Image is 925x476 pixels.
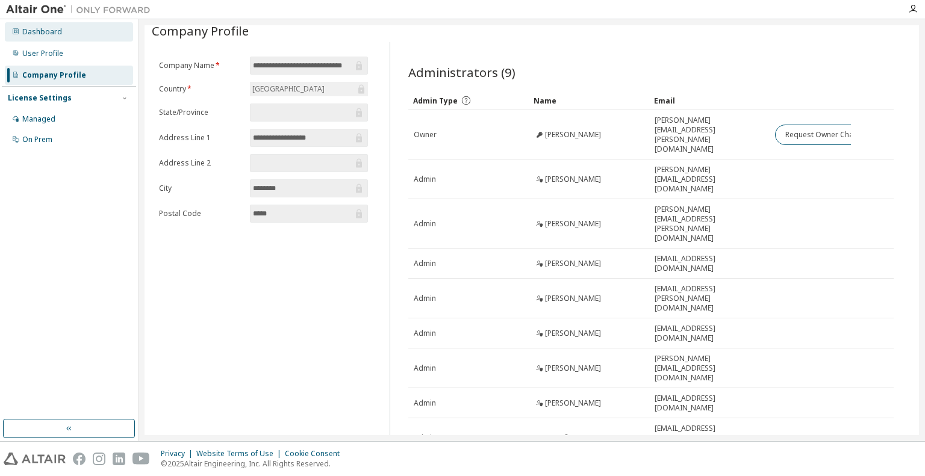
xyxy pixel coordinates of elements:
span: Fernaß [PERSON_NAME] [545,433,627,443]
div: Privacy [161,449,196,459]
div: On Prem [22,135,52,144]
span: [PERSON_NAME] [545,294,601,303]
div: Name [534,91,644,110]
div: [GEOGRAPHIC_DATA] [250,82,368,96]
button: Request Owner Change [775,125,877,145]
span: Admin [414,219,436,229]
div: Cookie Consent [285,449,347,459]
span: Admin [414,175,436,184]
img: youtube.svg [132,453,150,465]
img: Altair One [6,4,157,16]
label: Company Name [159,61,243,70]
img: linkedin.svg [113,453,125,465]
div: Email [654,91,765,110]
span: Admin [414,363,436,373]
span: [PERSON_NAME] [545,219,601,229]
div: License Settings [8,93,72,103]
span: [EMAIL_ADDRESS][DOMAIN_NAME] [655,254,764,273]
div: User Profile [22,49,63,58]
div: Company Profile [22,70,86,80]
img: facebook.svg [73,453,86,465]
span: Admin [414,398,436,408]
span: [PERSON_NAME][EMAIL_ADDRESS][DOMAIN_NAME] [655,165,764,194]
label: Country [159,84,243,94]
span: Admin [414,259,436,268]
span: Admin Type [413,96,458,106]
span: [EMAIL_ADDRESS][PERSON_NAME][DOMAIN_NAME] [655,284,764,313]
label: Address Line 2 [159,158,243,168]
span: Admin [414,294,436,303]
span: [PERSON_NAME] [545,363,601,373]
span: [EMAIL_ADDRESS][DOMAIN_NAME] [655,394,764,413]
span: [PERSON_NAME] [545,329,601,338]
div: Website Terms of Use [196,449,285,459]
div: Managed [22,114,55,124]
label: Address Line 1 [159,133,243,143]
span: [PERSON_NAME][EMAIL_ADDRESS][PERSON_NAME][DOMAIN_NAME] [655,116,764,154]
span: [PERSON_NAME] [545,259,601,268]
div: [GEOGRAPHIC_DATA] [251,82,326,96]
span: Company Profile [152,22,249,39]
span: [PERSON_NAME] [545,175,601,184]
span: [EMAIL_ADDRESS][DOMAIN_NAME] [655,324,764,343]
span: [PERSON_NAME] [545,398,601,408]
span: [PERSON_NAME][EMAIL_ADDRESS][DOMAIN_NAME] [655,354,764,383]
span: [PERSON_NAME][EMAIL_ADDRESS][PERSON_NAME][DOMAIN_NAME] [655,205,764,243]
div: Dashboard [22,27,62,37]
span: Admin [414,329,436,338]
span: Administrators (9) [408,64,515,81]
span: [PERSON_NAME] [545,130,601,140]
img: instagram.svg [93,453,105,465]
label: State/Province [159,108,243,117]
p: © 2025 Altair Engineering, Inc. All Rights Reserved. [161,459,347,469]
label: Postal Code [159,209,243,218]
span: Admin [414,433,436,443]
img: altair_logo.svg [4,453,66,465]
label: City [159,184,243,193]
span: Owner [414,130,437,140]
span: [EMAIL_ADDRESS][PERSON_NAME][DOMAIN_NAME] [655,424,764,453]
